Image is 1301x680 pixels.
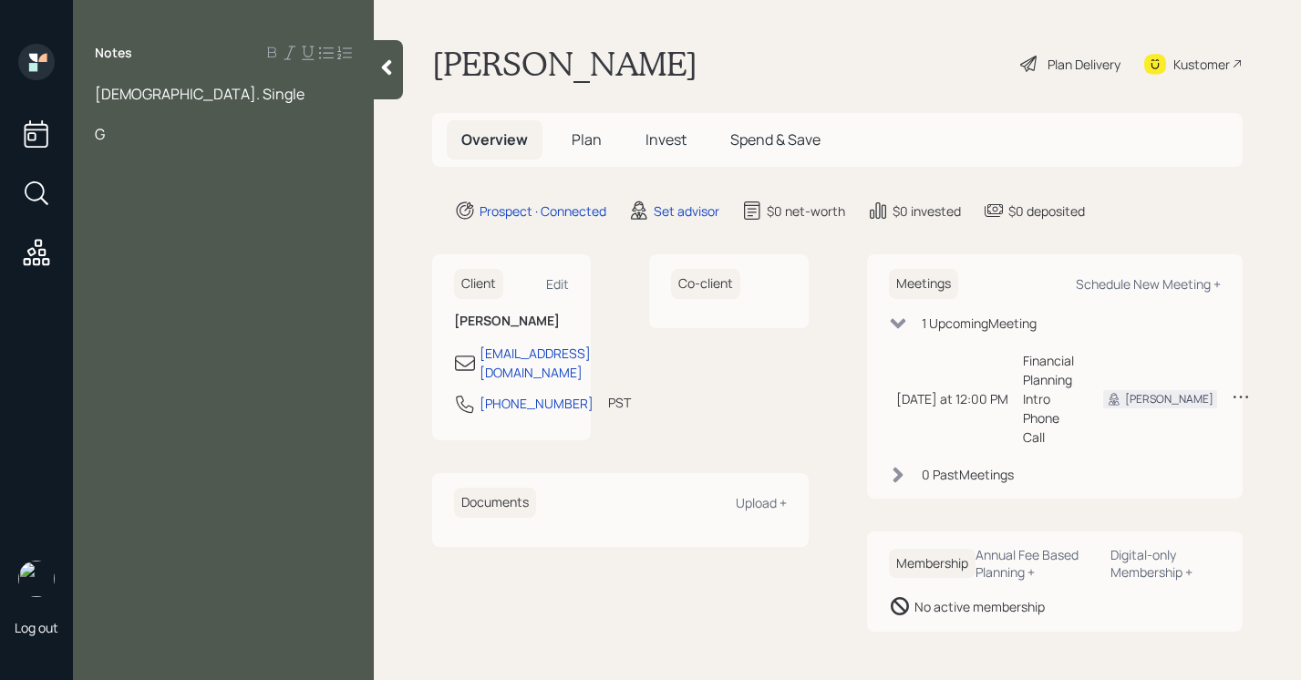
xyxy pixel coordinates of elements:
[480,394,594,413] div: [PHONE_NUMBER]
[730,129,821,149] span: Spend & Save
[922,465,1014,484] div: 0 Past Meeting s
[889,549,976,579] h6: Membership
[976,546,1097,581] div: Annual Fee Based Planning +
[1076,275,1221,293] div: Schedule New Meeting +
[454,314,569,329] h6: [PERSON_NAME]
[480,344,591,382] div: [EMAIL_ADDRESS][DOMAIN_NAME]
[546,275,569,293] div: Edit
[893,201,961,221] div: $0 invested
[454,488,536,518] h6: Documents
[461,129,528,149] span: Overview
[95,124,105,144] span: G
[896,389,1008,408] div: [DATE] at 12:00 PM
[1048,55,1120,74] div: Plan Delivery
[736,494,787,511] div: Upload +
[1023,351,1074,447] div: Financial Planning Intro Phone Call
[1008,201,1085,221] div: $0 deposited
[454,269,503,299] h6: Client
[95,44,132,62] label: Notes
[889,269,958,299] h6: Meetings
[572,129,602,149] span: Plan
[608,393,631,412] div: PST
[645,129,687,149] span: Invest
[914,597,1045,616] div: No active membership
[1125,391,1213,407] div: [PERSON_NAME]
[18,561,55,597] img: retirable_logo.png
[654,201,719,221] div: Set advisor
[432,44,697,84] h1: [PERSON_NAME]
[1110,546,1221,581] div: Digital-only Membership +
[480,201,606,221] div: Prospect · Connected
[15,619,58,636] div: Log out
[1173,55,1230,74] div: Kustomer
[767,201,845,221] div: $0 net-worth
[671,269,740,299] h6: Co-client
[922,314,1037,333] div: 1 Upcoming Meeting
[95,84,305,104] span: [DEMOGRAPHIC_DATA]. Single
